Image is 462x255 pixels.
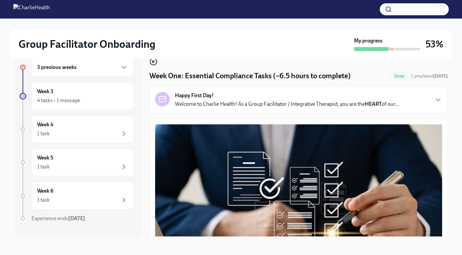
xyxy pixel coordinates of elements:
strong: [DATE] [68,215,85,222]
p: Welcome to Charlie Health! As a Group Facilitator / Integrative Therapist, you are the of our... [175,100,399,108]
img: CharlieHealth [13,4,50,15]
div: 4 tasks • 1 message [37,97,80,104]
strong: Happy First Day! [175,92,214,99]
div: 1 task [37,196,50,204]
span: Experience ends [31,215,85,222]
h6: Week 5 [37,154,53,161]
strong: [DATE] [433,73,448,79]
h2: Group Facilitator Onboarding [19,37,155,51]
a: Week 41 task [20,115,134,143]
h6: Week 3 [37,88,53,95]
div: 1 task [37,130,50,137]
span: Completed [411,73,448,79]
div: 3 previous weeks [31,58,134,77]
a: Week 51 task [20,149,134,176]
span: Done [390,74,408,79]
strong: HEART [365,101,382,107]
div: 1 task [37,163,50,170]
h6: 3 previous weeks [37,64,77,71]
h6: Week 6 [37,187,53,195]
span: September 17th, 2025 20:30 [411,73,448,79]
h4: Week One: Essential Compliance Tasks (~6.5 hours to complete) [149,71,351,81]
a: Week 61 task [20,182,134,210]
h3: 53% [426,38,443,50]
a: Week 34 tasks • 1 message [20,82,134,110]
strong: My progress [354,37,382,44]
h6: Week 4 [37,121,53,128]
